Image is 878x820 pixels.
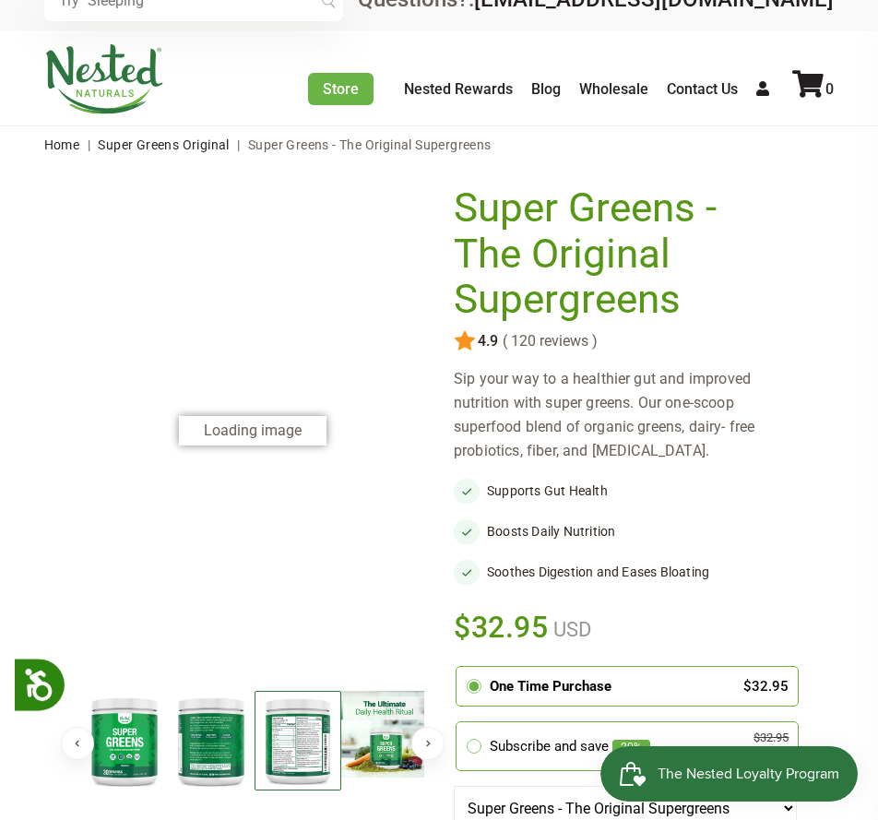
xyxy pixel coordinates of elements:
[44,126,835,163] nav: breadcrumbs
[83,137,95,152] span: |
[411,727,445,760] button: Next
[168,691,255,790] img: Super Greens - The Original Supergreens
[308,73,374,105] a: Store
[454,330,476,352] img: star.svg
[98,137,229,152] a: Super Greens Original
[454,185,788,323] h1: Super Greens - The Original Supergreens
[81,691,168,790] img: Super Greens - The Original Supergreens
[792,80,834,98] a: 0
[454,559,797,585] li: Soothes Digestion and Eases Bloating
[454,518,797,544] li: Boosts Daily Nutrition
[61,727,94,760] button: Previous
[600,746,860,802] iframe: Button to open loyalty program pop-up
[579,80,648,98] a: Wholesale
[667,80,738,98] a: Contact Us
[498,333,598,350] span: ( 120 reviews )
[454,367,797,463] div: Sip your way to a healthier gut and improved nutrition with super greens. Our one-scoop superfood...
[341,691,428,778] img: Super Greens - The Original Supergreens
[232,137,244,152] span: |
[44,137,80,152] a: Home
[476,333,498,350] span: 4.9
[454,607,549,648] span: $32.95
[454,478,797,504] li: Supports Gut Health
[44,44,164,114] img: Nested Naturals
[549,618,591,641] span: USD
[179,416,326,446] div: Loading image
[825,80,834,98] span: 0
[404,80,513,98] a: Nested Rewards
[531,80,561,98] a: Blog
[255,691,341,790] img: Super Greens - The Original Supergreens
[248,137,492,152] span: Super Greens - The Original Supergreens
